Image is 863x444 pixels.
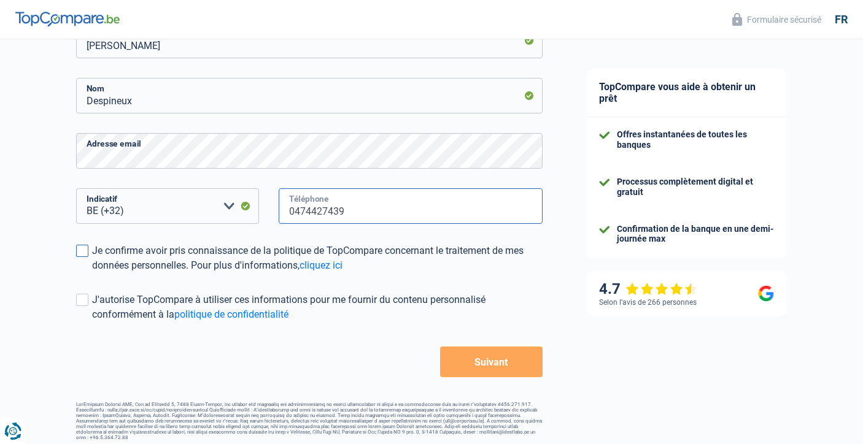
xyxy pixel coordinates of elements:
div: Selon l’avis de 266 personnes [599,298,697,307]
div: fr [835,13,848,26]
div: J'autorise TopCompare à utiliser ces informations pour me fournir du contenu personnalisé conform... [92,293,543,322]
a: cliquez ici [300,259,342,271]
div: 4.7 [599,280,698,298]
img: TopCompare Logo [15,12,120,26]
div: Je confirme avoir pris connaissance de la politique de TopCompare concernant le traitement de mes... [92,243,543,273]
footer: LorEmipsum Dolorsi AME, Con ad Elitsedd 5, 7488 Eiusm-Tempor, inc utlabor etd magnaaliq eni admin... [76,402,543,440]
div: TopCompare vous aide à obtenir un prêt [587,69,786,117]
button: Formulaire sécurisé [725,9,829,29]
div: Offres instantanées de toutes les banques [617,129,774,150]
input: 401020304 [279,188,543,224]
div: Processus complètement digital et gratuit [617,177,774,197]
button: Suivant [440,346,543,377]
a: politique de confidentialité [174,308,288,320]
div: Confirmation de la banque en une demi-journée max [617,224,774,245]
